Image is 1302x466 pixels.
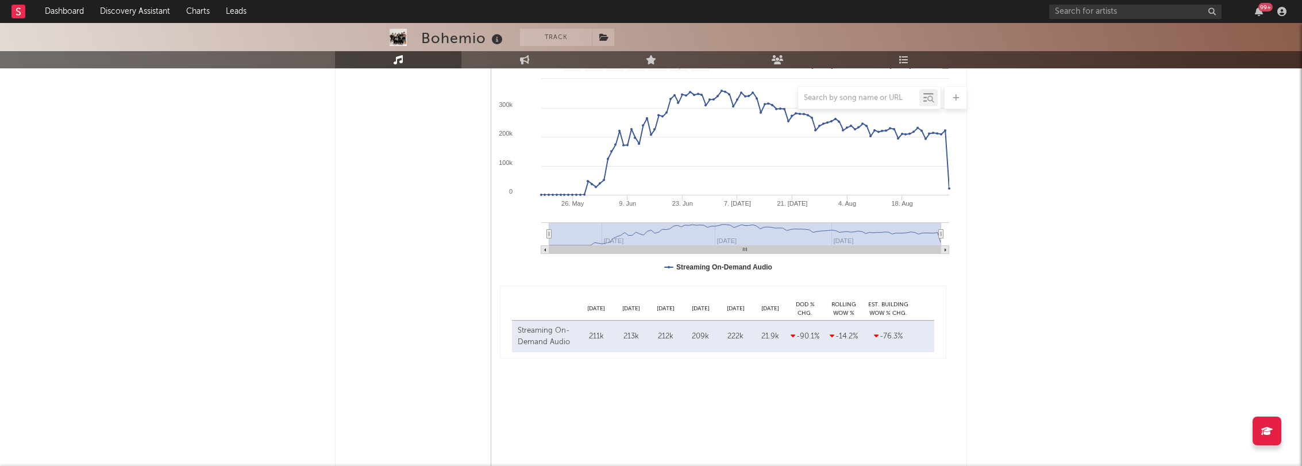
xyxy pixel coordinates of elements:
div: Rolling WoW % Chg. [822,301,865,317]
text: 0 [509,188,513,195]
div: 212k [652,331,681,342]
div: [DATE] [649,305,684,313]
div: -14.2 % [825,331,862,342]
div: -90.1 % [791,331,819,342]
text: 100k [499,159,513,166]
div: 209k [686,331,715,342]
text: 26. May [561,200,584,207]
div: 213k [617,331,646,342]
button: 99+ [1255,7,1263,16]
text: 4. Aug [838,200,856,207]
text: Streaming On-Demand Audio [676,263,772,271]
div: [DATE] [718,305,753,313]
div: [DATE] [614,305,649,313]
div: 211k [581,331,611,342]
input: Search for artists [1049,5,1222,19]
div: DoD % Chg. [788,301,822,317]
div: [DATE] [579,305,614,313]
div: 21.9k [756,331,785,342]
div: [DATE] [683,305,718,313]
text: 21. [DATE] [777,200,807,207]
div: 99 + [1258,3,1273,11]
input: Search by song name or URL [798,94,919,103]
div: 222k [721,331,750,342]
div: Streaming On-Demand Audio [518,325,576,348]
text: 23. Jun [672,200,693,207]
text: 9. Jun [619,200,636,207]
div: Est. Building WoW % Chg. [865,301,911,317]
text: 18. Aug [891,200,912,207]
button: Track [520,29,592,46]
text: 200k [499,130,513,137]
div: [DATE] [753,305,788,313]
text: 7. [DATE] [724,200,751,207]
div: Bohemio [421,29,506,48]
div: -76.3 % [868,331,908,342]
